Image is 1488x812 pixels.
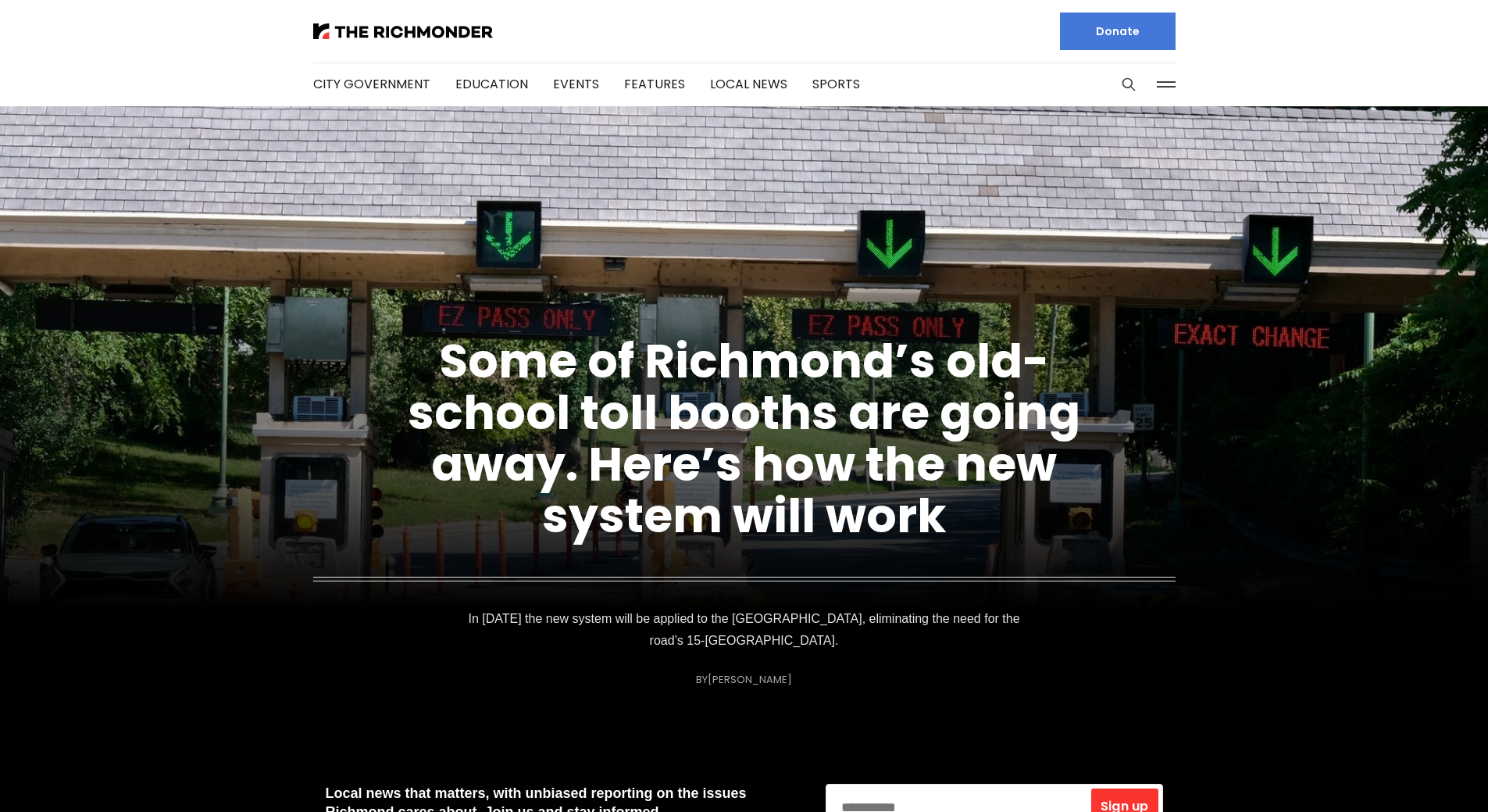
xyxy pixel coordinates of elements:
[553,75,599,93] a: Events
[1356,735,1488,812] iframe: portal-trigger
[466,608,1022,652] p: In [DATE] the new system will be applied to the [GEOGRAPHIC_DATA], eliminating the need for the r...
[710,75,787,93] a: Local News
[408,328,1080,549] a: Some of Richmond’s old-school toll booths are going away. Here’s how the new system will work
[812,75,860,93] a: Sports
[313,75,430,93] a: City Government
[313,23,493,39] img: The Richmonder
[708,672,792,687] a: [PERSON_NAME]
[696,674,792,685] div: By
[1117,73,1140,96] button: Search this site
[624,75,685,93] a: Features
[455,75,528,93] a: Education
[1060,13,1176,50] a: Donate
